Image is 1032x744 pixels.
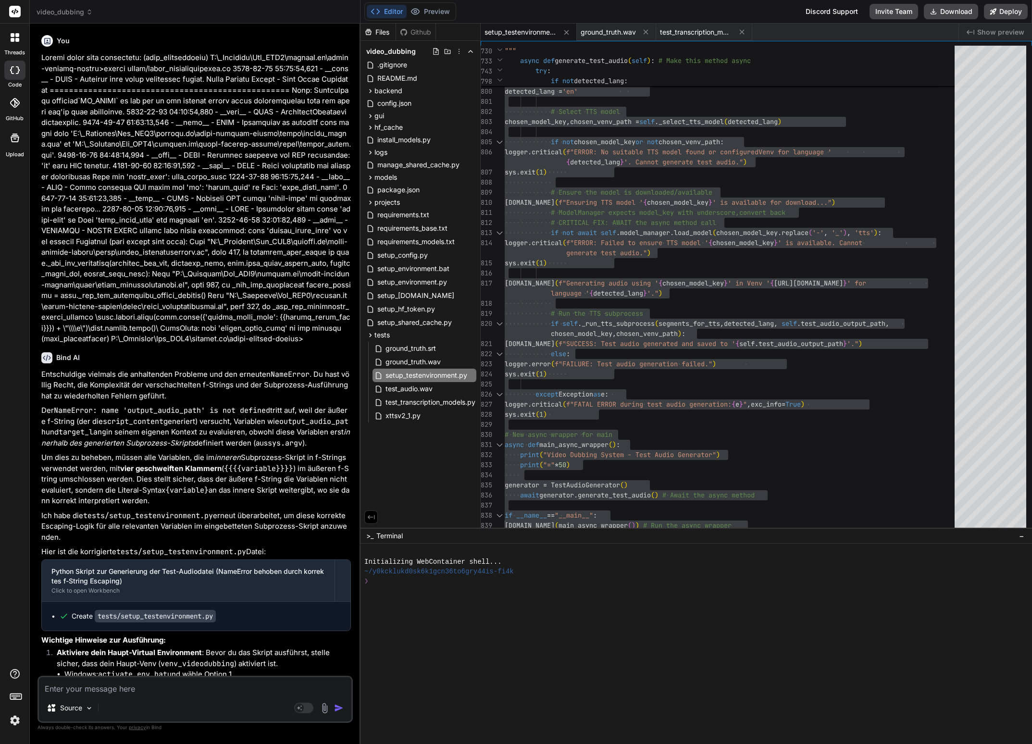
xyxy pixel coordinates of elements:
[481,399,492,409] div: 827
[505,440,524,449] span: async
[481,258,492,268] div: 815
[743,400,747,409] span: "
[785,400,801,409] span: True
[505,168,535,176] span: sys.exit
[481,117,492,127] div: 803
[165,485,209,495] code: {variable}
[481,56,492,66] span: 733
[374,123,403,132] span: hf_cache
[481,187,492,198] div: 809
[555,198,559,207] span: (
[481,137,492,147] div: 805
[505,238,562,247] span: logger.critical
[662,279,724,287] span: chosen_model_key
[566,460,570,469] span: )
[832,198,835,207] span: )
[376,59,408,71] span: .gitignore
[812,228,824,237] span: '-'
[635,137,643,146] span: or
[481,46,492,56] span: 730
[659,56,751,65] span: # Make this method async
[655,491,659,499] span: )
[374,173,397,182] span: models
[376,290,455,301] span: setup_[DOMAIN_NAME]
[551,137,559,146] span: if
[743,158,747,166] span: )
[481,107,492,117] div: 802
[57,36,70,46] h6: You
[593,289,643,298] span: detected_lang
[376,223,448,234] span: requirements_base.txt
[659,289,662,298] span: )
[376,303,436,315] span: setup_hf_token.py
[620,158,624,166] span: }
[376,73,418,84] span: README.md
[481,147,492,157] div: 806
[505,410,535,419] span: sys.exit
[551,76,559,85] span: if
[539,259,543,267] span: 1
[56,353,80,362] h6: Bind AI
[555,279,559,287] span: (
[493,389,506,399] div: Click to collapse the range.
[566,248,647,257] span: generate test audio."
[858,339,862,348] span: )
[660,27,732,37] span: test_transcription_models.py
[505,87,562,96] span: detected_lang =
[543,410,547,419] span: )
[505,360,551,368] span: logger.error
[843,228,847,237] span: )
[535,410,539,419] span: (
[481,177,492,187] div: 808
[732,400,735,409] span: {
[728,117,778,126] span: detected_lang
[739,208,785,217] span: convert back
[551,188,712,197] span: # Ensure the model is downloaded/available
[376,249,429,261] span: setup_config.py
[481,87,492,97] div: 800
[709,238,712,247] span: {
[643,198,647,207] span: {
[51,587,325,595] div: Click to open Workbench
[712,238,774,247] span: chosen_model_key
[566,400,732,409] span: f"FATAL ERROR during test audio generation:
[720,137,724,146] span: :
[712,198,832,207] span: ' is available for download..."
[535,390,559,398] span: except
[562,137,574,146] span: not
[551,360,555,368] span: (
[709,198,712,207] span: }
[624,158,743,166] span: '. Cannot generate test audio."
[624,76,628,85] span: :
[739,339,843,348] span: self.test_audio_output_path
[728,279,770,287] span: ' in Venv '
[41,405,351,448] p: Der tritt auf, weil der äußere f-String (der die generiert) versucht, Variablen wie und in seinem...
[562,400,566,409] span: (
[505,400,562,409] span: logger.critical
[376,159,460,171] span: manage_shared_cache.py
[385,343,437,354] span: ground_truth.srt
[984,4,1028,19] button: Deploy
[739,400,743,409] span: }
[4,49,25,57] label: threads
[481,490,492,500] div: 836
[843,339,847,348] span: }
[774,238,778,247] span: }
[551,208,739,217] span: # ModelManager expects model_key with underscore,
[319,703,330,714] img: attachment
[578,319,655,328] span: ._run_tts_subprocess
[601,228,616,237] span: self
[505,339,555,348] span: [DOMAIN_NAME]
[505,370,535,378] span: sys.exit
[493,349,506,359] div: Click to collapse the range.
[847,228,851,237] span: ,
[41,369,351,402] p: Entschuldige vielmals die anhaltenden Probleme und den erneuten . Du hast völlig Recht, die Kompl...
[551,289,589,298] span: language '
[481,127,492,137] div: 804
[385,397,476,408] span: test_transcription_models.py
[559,390,593,398] span: Exception
[574,137,635,146] span: chosen_model_key
[624,481,628,489] span: )
[505,117,566,126] span: chosen_model_key
[751,400,785,409] span: exc_info=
